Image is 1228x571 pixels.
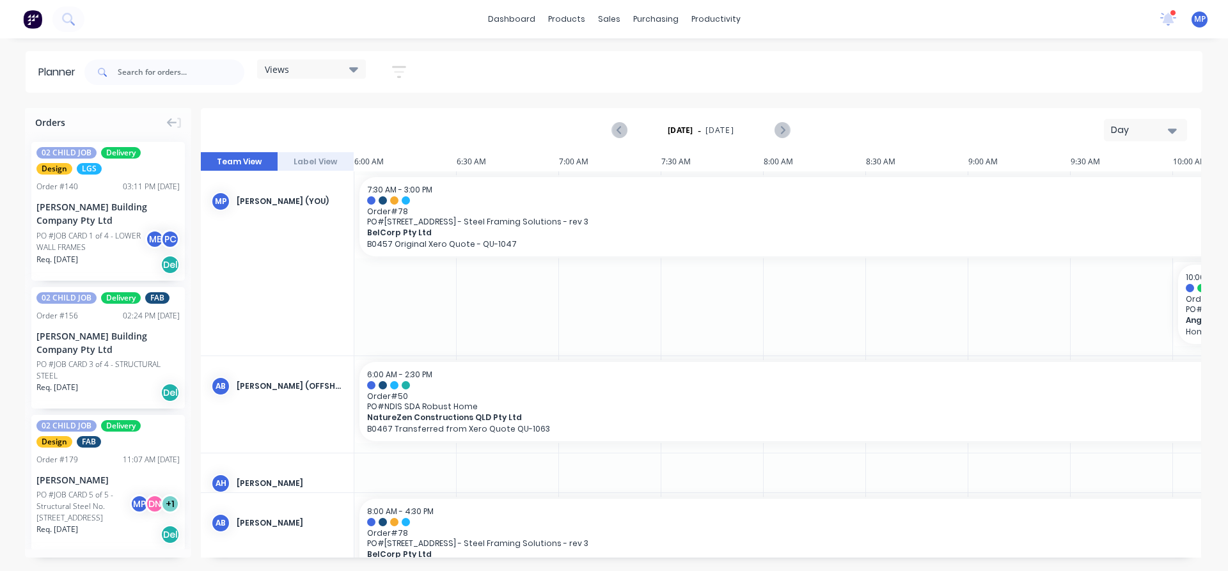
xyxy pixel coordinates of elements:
span: Design [36,436,72,448]
span: Delivery [101,147,141,159]
span: 6:00 AM - 2:30 PM [367,369,432,380]
div: 8:30 AM [866,152,968,171]
div: 02:24 PM [DATE] [123,310,180,322]
div: PO #JOB CARD 1 of 4 - LOWER WALL FRAMES [36,230,149,253]
button: Previous page [613,122,627,138]
div: PO #JOB CARD 5 of 5 - Structural Steel No.[STREET_ADDRESS] [36,489,134,524]
button: Day [1104,119,1187,141]
div: Del [161,255,180,274]
div: Del [161,383,180,402]
span: Orders [35,116,65,129]
div: [PERSON_NAME] Building Company Pty Ltd [36,200,180,227]
div: [PERSON_NAME] (OFFSHORE) [237,380,343,392]
span: FAB [77,436,101,448]
div: + 1 [161,494,180,513]
div: Del [161,525,180,544]
span: 02 CHILD JOB [36,147,97,159]
div: Order # 156 [36,310,78,322]
div: 9:30 AM [1071,152,1173,171]
div: 8:00 AM [764,152,866,171]
strong: [DATE] [668,125,693,136]
div: [PERSON_NAME] [237,517,343,529]
button: Team View [201,152,278,171]
div: 7:30 AM [661,152,764,171]
div: 7:00 AM [559,152,661,171]
div: Order # 179 [36,454,78,465]
span: 7:30 AM - 3:00 PM [367,184,432,195]
div: [PERSON_NAME] Building Company Pty Ltd [36,329,180,356]
div: sales [592,10,627,29]
div: purchasing [627,10,685,29]
div: [PERSON_NAME] [237,478,343,489]
img: Factory [23,10,42,29]
div: MP [130,494,149,513]
button: Label View [278,152,354,171]
span: Design [36,163,72,175]
div: AB [211,513,230,533]
div: Order # 140 [36,181,78,192]
span: 02 CHILD JOB [36,420,97,432]
span: LGS [77,163,102,175]
span: Views [265,63,289,76]
a: dashboard [482,10,542,29]
div: AB [211,377,230,396]
span: Req. [DATE] [36,254,78,265]
div: [PERSON_NAME] [36,473,180,487]
div: 03:11 PM [DATE] [123,181,180,192]
div: products [542,10,592,29]
div: 9:00 AM [968,152,1071,171]
div: 6:00 AM [354,152,457,171]
div: AH [211,474,230,493]
div: PC [161,230,180,249]
div: Planner [38,65,82,80]
div: MP [211,192,230,211]
div: 11:07 AM [DATE] [123,454,180,465]
span: Delivery [101,292,141,304]
div: Day [1111,123,1170,137]
span: FAB [145,292,169,304]
button: Next page [775,122,789,138]
span: 8:00 AM - 4:30 PM [367,506,434,517]
span: Req. [DATE] [36,524,78,535]
span: 02 CHILD JOB [36,292,97,304]
span: Req. [DATE] [36,382,78,393]
div: ME [145,230,164,249]
div: productivity [685,10,747,29]
span: MP [1194,13,1206,25]
input: Search for orders... [118,59,244,85]
div: 6:30 AM [457,152,559,171]
span: Delivery [101,420,141,432]
span: [DATE] [705,125,734,136]
div: DN [145,494,164,513]
div: PO #JOB CARD 3 of 4 - STRUCTURAL STEEL [36,359,180,382]
span: - [698,123,701,138]
div: [PERSON_NAME] (You) [237,196,343,207]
